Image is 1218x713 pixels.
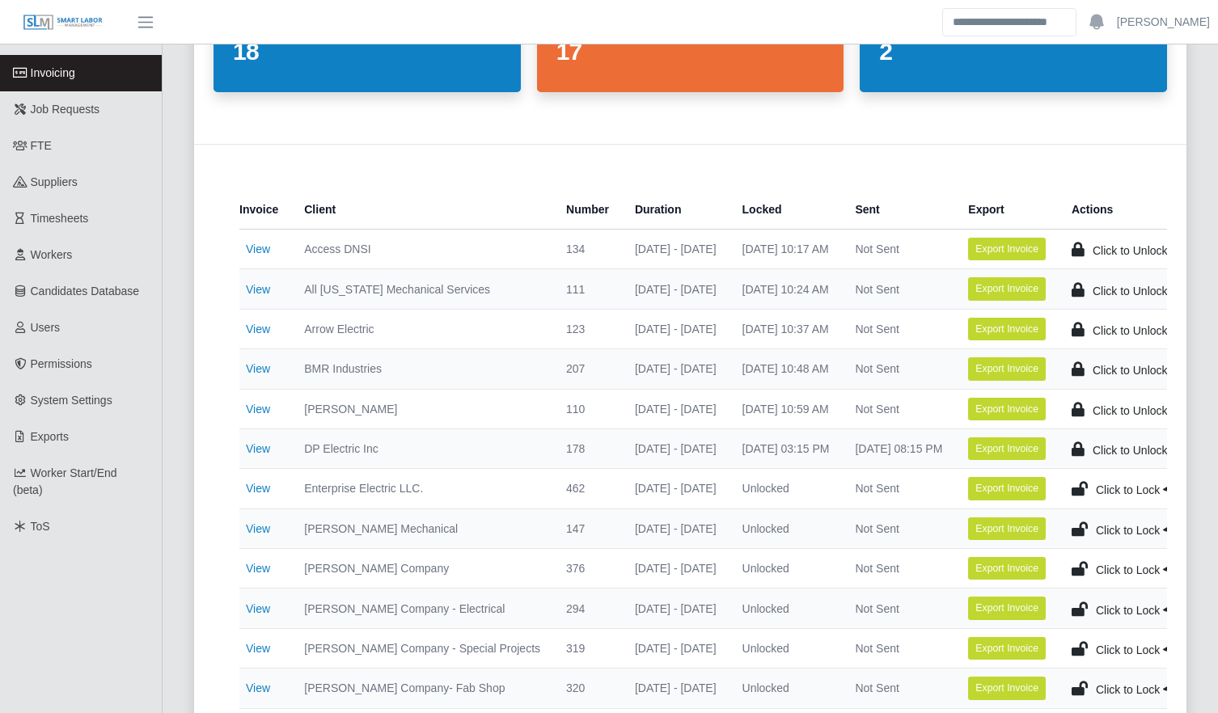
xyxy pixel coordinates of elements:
a: View [246,283,270,296]
span: Click to Unlock [1093,404,1168,417]
span: Click to Unlock [1093,364,1168,377]
td: Not Sent [842,389,955,428]
button: Export Invoice [968,277,1046,300]
a: View [246,362,270,375]
a: View [246,602,270,615]
span: Click to Unlock [1093,324,1168,337]
span: Click to Lock [1096,563,1160,576]
td: BMR Industries [291,349,553,389]
td: 294 [553,589,622,628]
span: Click to Lock [1096,683,1160,696]
img: SLM Logo [23,14,104,32]
td: [PERSON_NAME] Company [291,549,553,589]
button: Export Invoice [968,557,1046,580]
span: Worker Start/End (beta) [13,466,117,496]
td: Unlocked [730,628,843,668]
span: Click to Unlock [1093,285,1168,297]
button: Export Invoice [968,357,1046,380]
td: [DATE] - [DATE] [622,230,730,269]
td: 320 [553,669,622,708]
span: Permissions [31,357,92,370]
td: Not Sent [842,669,955,708]
button: Export Invoice [968,238,1046,260]
dd: 2 [879,37,1148,66]
td: 462 [553,469,622,508]
td: [DATE] - [DATE] [622,349,730,389]
td: Not Sent [842,589,955,628]
td: 178 [553,428,622,468]
span: Click to Lock [1096,643,1160,656]
span: Timesheets [31,212,89,225]
td: Enterprise Electric LLC. [291,469,553,508]
button: Export Invoice [968,477,1046,500]
th: Actions [1059,190,1185,230]
a: View [246,442,270,455]
td: 110 [553,389,622,428]
td: [PERSON_NAME] Mechanical [291,508,553,548]
td: [DATE] 10:24 AM [730,269,843,309]
td: Arrow Electric [291,309,553,348]
th: Number [553,190,622,230]
td: Not Sent [842,269,955,309]
td: 319 [553,628,622,668]
td: Unlocked [730,589,843,628]
th: Locked [730,190,843,230]
td: [DATE] 10:17 AM [730,230,843,269]
span: Users [31,321,61,334]
td: 376 [553,549,622,589]
td: Not Sent [842,230,955,269]
dd: 17 [556,37,825,66]
a: View [246,681,270,694]
td: Unlocked [730,508,843,548]
button: Export Invoice [968,517,1046,540]
td: [DATE] 10:59 AM [730,389,843,428]
dd: 18 [233,37,501,66]
td: [DATE] - [DATE] [622,628,730,668]
td: 111 [553,269,622,309]
button: Export Invoice [968,637,1046,660]
td: [DATE] 08:15 PM [842,428,955,468]
td: [DATE] 10:37 AM [730,309,843,348]
a: View [246,562,270,575]
td: Unlocked [730,669,843,708]
td: Unlocked [730,549,843,589]
td: [DATE] - [DATE] [622,309,730,348]
span: Workers [31,248,73,261]
button: Export Invoice [968,597,1046,619]
td: [DATE] - [DATE] [622,389,730,428]
td: 207 [553,349,622,389]
td: [DATE] - [DATE] [622,269,730,309]
th: Client [291,190,553,230]
td: Not Sent [842,549,955,589]
a: View [246,403,270,416]
span: System Settings [31,394,112,407]
span: Exports [31,430,69,443]
td: Not Sent [842,469,955,508]
span: Click to Lock [1096,604,1160,617]
td: [PERSON_NAME] Company - Special Projects [291,628,553,668]
td: [PERSON_NAME] Company- Fab Shop [291,669,553,708]
td: [DATE] - [DATE] [622,669,730,708]
span: Job Requests [31,103,100,116]
button: Export Invoice [968,398,1046,420]
td: Not Sent [842,508,955,548]
span: FTE [31,139,52,152]
td: 134 [553,230,622,269]
span: Suppliers [31,175,78,188]
th: Duration [622,190,730,230]
td: [DATE] 03:15 PM [730,428,843,468]
td: Not Sent [842,628,955,668]
a: View [246,243,270,255]
span: Click to Lock [1096,483,1160,496]
span: Click to Unlock [1093,244,1168,257]
td: All [US_STATE] Mechanical Services [291,269,553,309]
button: Export Invoice [968,677,1046,699]
td: Unlocked [730,469,843,508]
td: [DATE] - [DATE] [622,428,730,468]
td: [DATE] - [DATE] [622,549,730,589]
a: [PERSON_NAME] [1117,14,1210,31]
span: Click to Lock [1096,524,1160,537]
td: 123 [553,309,622,348]
a: View [246,642,270,655]
th: Export [955,190,1059,230]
